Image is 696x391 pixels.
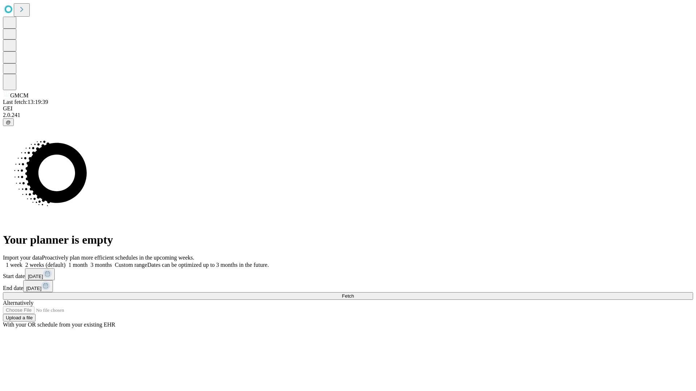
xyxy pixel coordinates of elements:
[3,105,693,112] div: GEI
[3,112,693,118] div: 2.0.241
[3,268,693,280] div: Start date
[26,286,41,291] span: [DATE]
[3,321,115,328] span: With your OR schedule from your existing EHR
[3,99,48,105] span: Last fetch: 13:19:39
[28,274,43,279] span: [DATE]
[6,119,11,125] span: @
[69,262,88,268] span: 1 month
[3,314,36,321] button: Upload a file
[115,262,147,268] span: Custom range
[91,262,112,268] span: 3 months
[6,262,22,268] span: 1 week
[3,233,693,247] h1: Your planner is empty
[342,293,354,299] span: Fetch
[3,280,693,292] div: End date
[25,268,55,280] button: [DATE]
[42,255,194,261] span: Proactively plan more efficient schedules in the upcoming weeks.
[23,280,53,292] button: [DATE]
[3,300,33,306] span: Alternatively
[3,292,693,300] button: Fetch
[3,255,42,261] span: Import your data
[25,262,66,268] span: 2 weeks (default)
[10,92,29,98] span: GMCM
[3,118,14,126] button: @
[147,262,269,268] span: Dates can be optimized up to 3 months in the future.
